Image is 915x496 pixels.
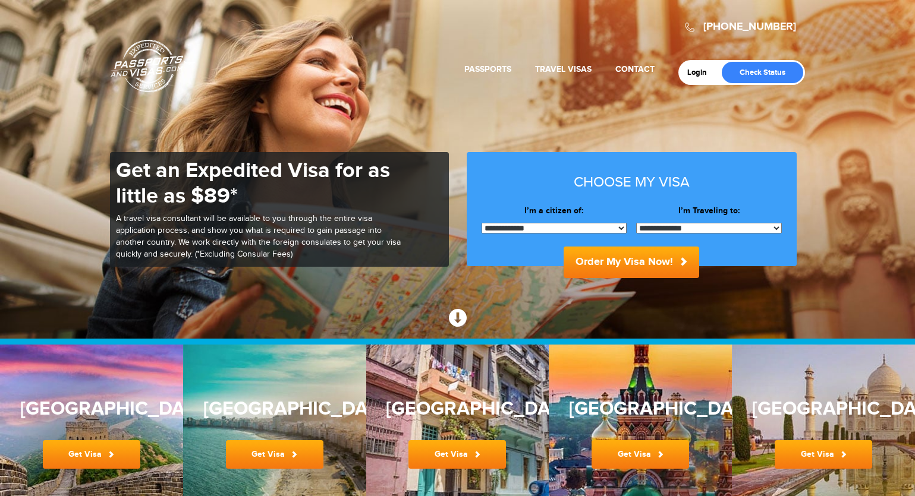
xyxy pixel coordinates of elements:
a: Travel Visas [535,64,592,74]
h3: [GEOGRAPHIC_DATA] [752,399,895,419]
h3: Choose my visa [482,175,782,190]
a: Get Visa [408,440,506,469]
a: Get Visa [226,440,323,469]
h3: [GEOGRAPHIC_DATA] [569,399,712,419]
h3: [GEOGRAPHIC_DATA] [20,399,163,419]
h1: Get an Expedited Visa for as little as $89* [116,158,401,209]
label: I’m Traveling to: [636,205,782,217]
a: Passports & [DOMAIN_NAME] [111,39,195,93]
a: Passports [464,64,511,74]
p: A travel visa consultant will be available to you through the entire visa application process, an... [116,213,401,261]
a: Get Visa [43,440,140,469]
a: [PHONE_NUMBER] [703,20,796,33]
button: Order My Visa Now! [564,247,699,278]
a: Get Visa [592,440,689,469]
h3: [GEOGRAPHIC_DATA] [386,399,529,419]
a: Get Visa [775,440,872,469]
label: I’m a citizen of: [482,205,627,217]
h3: [GEOGRAPHIC_DATA] [203,399,346,419]
a: Login [687,68,715,77]
a: Check Status [722,62,803,83]
a: Contact [615,64,655,74]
